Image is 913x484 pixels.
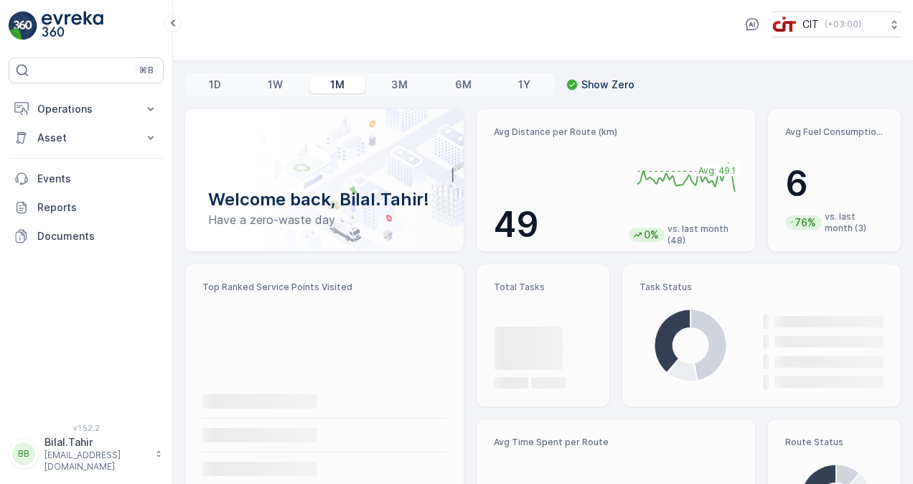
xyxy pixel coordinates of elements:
p: 1Y [518,78,530,92]
p: Welcome back, Bilal.Tahir! [208,188,441,211]
p: [EMAIL_ADDRESS][DOMAIN_NAME] [45,450,148,473]
p: Show Zero [581,78,635,92]
p: 6 [785,162,884,205]
p: 1D [209,78,221,92]
p: Have a zero-waste day [208,211,441,228]
p: 6M [455,78,472,92]
div: BB [12,442,35,465]
p: ⌘B [139,65,154,76]
p: Reports [37,200,158,215]
button: BBBilal.Tahir[EMAIL_ADDRESS][DOMAIN_NAME] [9,435,164,473]
p: Bilal.Tahir [45,435,148,450]
p: 1W [268,78,283,92]
p: ( +03:00 ) [825,19,861,30]
button: Asset [9,124,164,152]
p: Route Status [785,437,884,448]
p: Documents [37,229,158,243]
p: Events [37,172,158,186]
p: 0% [642,228,660,242]
p: Asset [37,131,135,145]
p: Avg Fuel Consumption per Route (lt) [785,126,884,138]
button: Operations [9,95,164,124]
p: 49 [494,203,617,246]
img: cit-logo_pOk6rL0.png [772,17,797,32]
button: CIT(+03:00) [772,11,902,37]
img: logo [9,11,37,40]
span: v 1.52.2 [9,424,164,432]
a: Events [9,164,164,193]
p: Top Ranked Service Points Visited [202,281,446,293]
p: vs. last month (3) [825,211,884,234]
p: CIT [802,17,819,32]
p: Avg Distance per Route (km) [494,126,617,138]
p: Avg Time Spent per Route [494,437,611,448]
p: vs. last month (48) [668,223,743,246]
p: Task Status [640,281,884,293]
img: logo_light-DOdMpM7g.png [42,11,103,40]
p: Total Tasks [494,281,592,293]
a: Documents [9,222,164,251]
p: Operations [37,102,135,116]
a: Reports [9,193,164,222]
p: 76% [793,215,818,230]
p: 3M [391,78,408,92]
p: 1M [330,78,345,92]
